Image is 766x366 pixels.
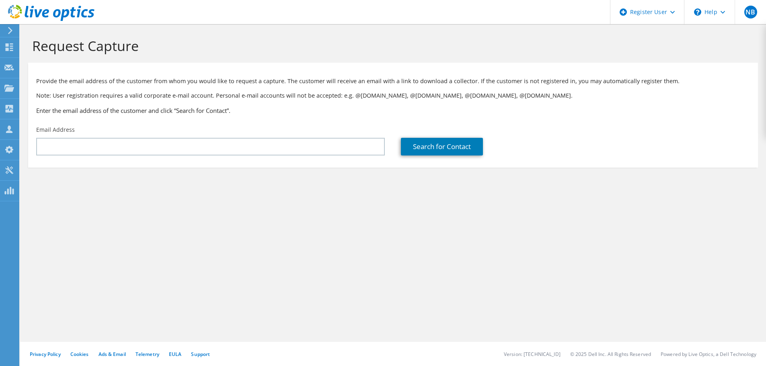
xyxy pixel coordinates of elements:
[401,138,483,155] a: Search for Contact
[30,351,61,358] a: Privacy Policy
[169,351,181,358] a: EULA
[32,37,750,54] h1: Request Capture
[744,6,757,18] span: NB
[136,351,159,358] a: Telemetry
[694,8,701,16] svg: \n
[36,106,750,115] h3: Enter the email address of the customer and click “Search for Contact”.
[661,351,756,358] li: Powered by Live Optics, a Dell Technology
[36,126,75,134] label: Email Address
[504,351,561,358] li: Version: [TECHNICAL_ID]
[36,77,750,86] p: Provide the email address of the customer from whom you would like to request a capture. The cust...
[570,351,651,358] li: © 2025 Dell Inc. All Rights Reserved
[99,351,126,358] a: Ads & Email
[36,91,750,100] p: Note: User registration requires a valid corporate e-mail account. Personal e-mail accounts will ...
[191,351,210,358] a: Support
[70,351,89,358] a: Cookies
